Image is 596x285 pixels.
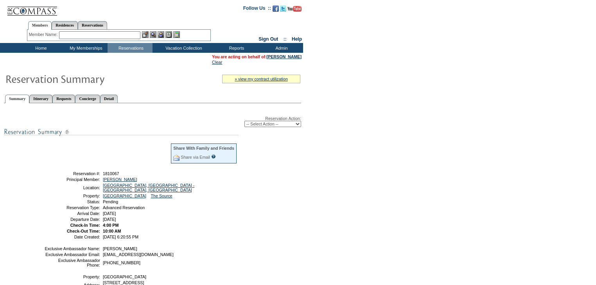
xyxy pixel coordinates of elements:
img: subTtlResSummary.gif [4,127,239,137]
span: [DATE] [103,217,116,222]
span: Pending [103,199,118,204]
span: [GEOGRAPHIC_DATA] [103,274,146,279]
a: Help [292,36,302,42]
a: The Source [151,194,172,198]
div: Member Name: [29,31,59,38]
td: Admin [258,43,303,53]
a: Itinerary [29,95,52,103]
img: Subscribe to our YouTube Channel [287,6,302,12]
img: b_calculator.gif [173,31,180,38]
td: Status: [44,199,100,204]
span: [DATE] [103,211,116,216]
td: Exclusive Ambassador Email: [44,252,100,257]
strong: Check-Out Time: [67,229,100,233]
span: [EMAIL_ADDRESS][DOMAIN_NAME] [103,252,174,257]
a: Sign Out [259,36,278,42]
a: Become our fan on Facebook [273,8,279,13]
a: Follow us on Twitter [280,8,286,13]
td: My Memberships [63,43,108,53]
td: Reports [213,43,258,53]
td: Vacation Collection [153,43,213,53]
a: Summary [5,95,29,103]
a: [PERSON_NAME] [267,54,302,59]
a: Clear [212,60,222,65]
img: b_edit.gif [142,31,149,38]
strong: Check-In Time: [70,223,100,228]
span: :: [284,36,287,42]
span: 1810067 [103,171,119,176]
a: » view my contract utilization [235,77,288,81]
a: Subscribe to our YouTube Channel [287,8,302,13]
td: Reservation #: [44,171,100,176]
a: Reservations [78,21,107,29]
td: Exclusive Ambassador Name: [44,246,100,251]
td: Exclusive Ambassador Phone: [44,258,100,267]
td: Home [18,43,63,53]
td: Location: [44,183,100,192]
img: Impersonate [158,31,164,38]
a: Members [28,21,52,30]
td: Arrival Date: [44,211,100,216]
td: Property: [44,274,100,279]
img: Reservaton Summary [5,71,162,86]
a: [PERSON_NAME] [103,177,137,182]
a: [GEOGRAPHIC_DATA], [GEOGRAPHIC_DATA] - [GEOGRAPHIC_DATA], [GEOGRAPHIC_DATA] [103,183,194,192]
a: Concierge [75,95,100,103]
div: Reservation Action: [4,116,301,127]
a: Share via Email [181,155,210,160]
span: You are acting on behalf of: [212,54,302,59]
span: [DATE] 6:20:55 PM [103,235,138,239]
img: View [150,31,156,38]
td: Principal Member: [44,177,100,182]
span: 10:00 AM [103,229,121,233]
a: Residences [52,21,78,29]
td: Reservations [108,43,153,53]
span: [PHONE_NUMBER] [103,260,140,265]
span: 4:00 PM [103,223,118,228]
a: Requests [52,95,75,103]
td: Follow Us :: [243,5,271,14]
span: Advanced Reservation [103,205,145,210]
input: What is this? [211,154,216,159]
td: Departure Date: [44,217,100,222]
td: Reservation Type: [44,205,100,210]
a: [GEOGRAPHIC_DATA] [103,194,146,198]
img: Follow us on Twitter [280,5,286,12]
span: [PERSON_NAME] [103,246,137,251]
img: Reservations [165,31,172,38]
div: Share With Family and Friends [173,146,234,151]
a: Detail [100,95,118,103]
td: Property: [44,194,100,198]
td: Date Created: [44,235,100,239]
img: Become our fan on Facebook [273,5,279,12]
